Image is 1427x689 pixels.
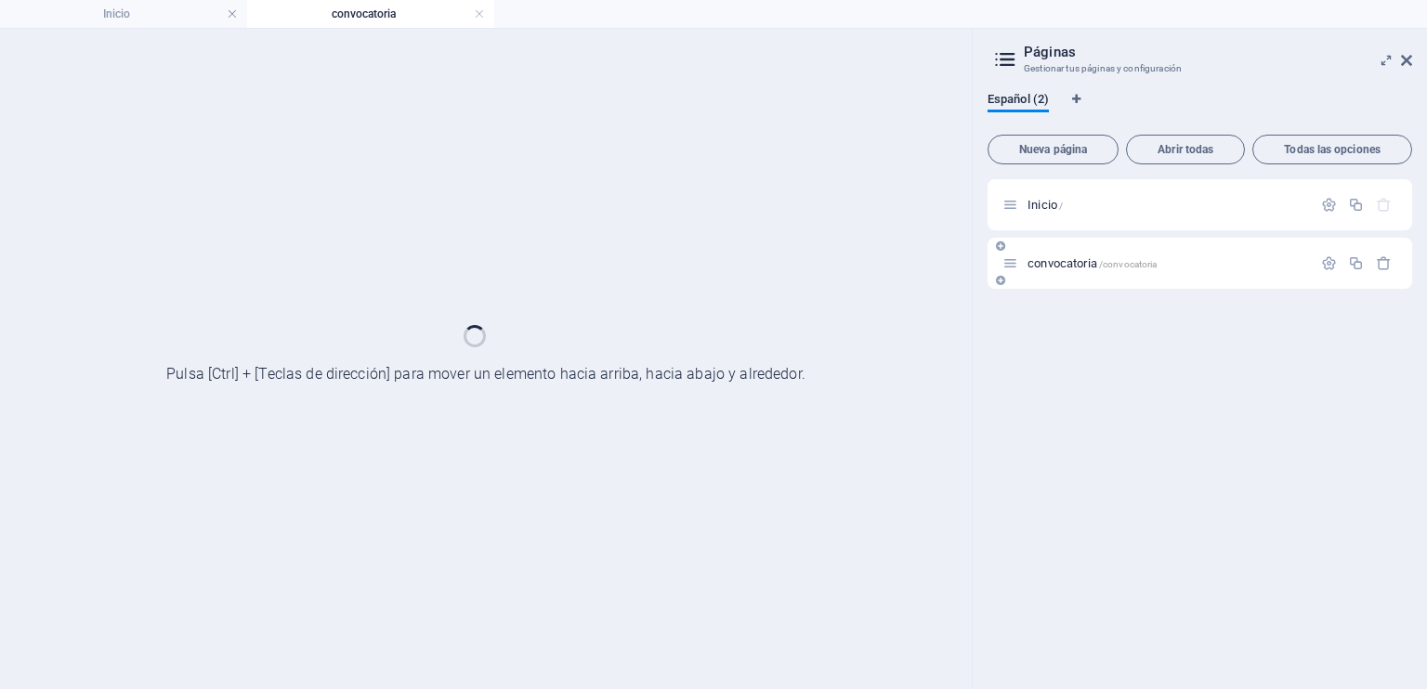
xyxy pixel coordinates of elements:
span: Nueva página [996,144,1110,155]
div: La página principal no puede eliminarse [1376,197,1392,213]
button: Todas las opciones [1252,135,1412,164]
span: Todas las opciones [1261,144,1404,155]
div: Eliminar [1376,255,1392,271]
span: /convocatoria [1099,259,1158,269]
button: Nueva página [988,135,1119,164]
button: Abrir todas [1126,135,1245,164]
div: Inicio/ [1022,199,1312,211]
span: Español (2) [988,88,1049,114]
div: Duplicar [1348,255,1364,271]
span: Abrir todas [1134,144,1237,155]
h4: convocatoria [247,4,494,24]
h2: Páginas [1024,44,1412,60]
div: Configuración [1321,255,1337,271]
div: convocatoria/convocatoria [1022,257,1312,269]
div: Duplicar [1348,197,1364,213]
span: / [1059,201,1063,211]
div: Pestañas de idiomas [988,92,1412,127]
div: Configuración [1321,197,1337,213]
h3: Gestionar tus páginas y configuración [1024,60,1375,77]
span: Haz clic para abrir la página [1028,256,1157,270]
span: Haz clic para abrir la página [1028,198,1063,212]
